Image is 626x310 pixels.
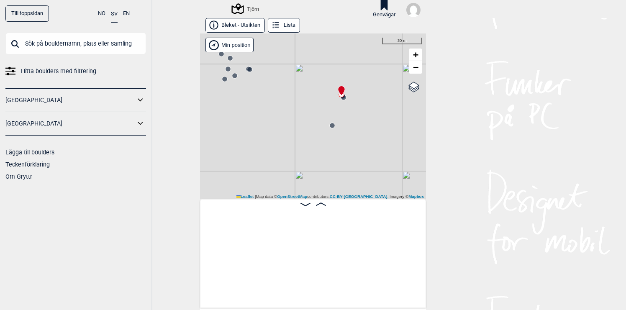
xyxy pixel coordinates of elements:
a: Om Gryttr [5,173,32,180]
a: Leaflet [236,194,254,199]
a: [GEOGRAPHIC_DATA] [5,118,135,130]
button: EN [123,5,130,22]
div: Map data © contributors, , Imagery © [234,194,426,200]
a: Lägga till boulders [5,149,54,156]
button: NO [98,5,105,22]
span: Hitta boulders med filtrering [21,65,96,77]
button: Lista [268,18,300,33]
a: [GEOGRAPHIC_DATA] [5,94,135,106]
span: + [413,49,418,60]
a: Mapbox [408,194,424,199]
div: 30 m [382,38,422,44]
div: Tjörn [233,4,259,14]
a: Zoom out [409,61,422,74]
a: Teckenförklaring [5,161,50,168]
a: CC-BY-[GEOGRAPHIC_DATA] [330,194,387,199]
a: Till toppsidan [5,5,49,22]
a: OpenStreetMap [277,194,307,199]
img: User fallback1 [406,3,421,17]
a: Layers [406,78,422,96]
input: Sök på bouldernamn, plats eller samling [5,33,146,54]
a: Hitta boulders med filtrering [5,65,146,77]
span: − [413,62,418,72]
span: | [255,194,256,199]
button: Bleket - Utsikten [205,18,265,33]
button: SV [111,5,118,23]
a: Zoom in [409,49,422,61]
div: Vis min position [205,38,254,52]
